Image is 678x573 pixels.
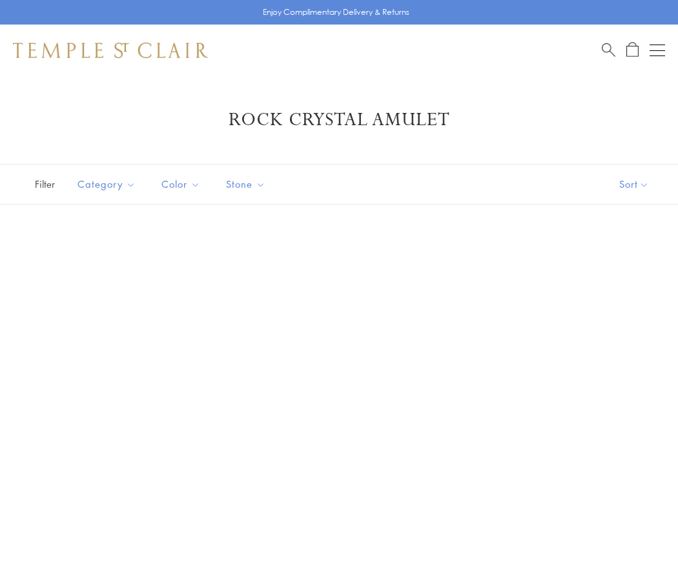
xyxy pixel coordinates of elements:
[263,6,409,19] p: Enjoy Complimentary Delivery & Returns
[155,176,210,192] span: Color
[650,43,665,58] button: Open navigation
[590,165,678,204] button: Show sort by
[32,108,646,132] h1: Rock Crystal Amulet
[13,43,208,58] img: Temple St. Clair
[626,42,639,58] a: Open Shopping Bag
[216,170,275,199] button: Stone
[71,176,145,192] span: Category
[68,170,145,199] button: Category
[602,42,615,58] a: Search
[152,170,210,199] button: Color
[220,176,275,192] span: Stone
